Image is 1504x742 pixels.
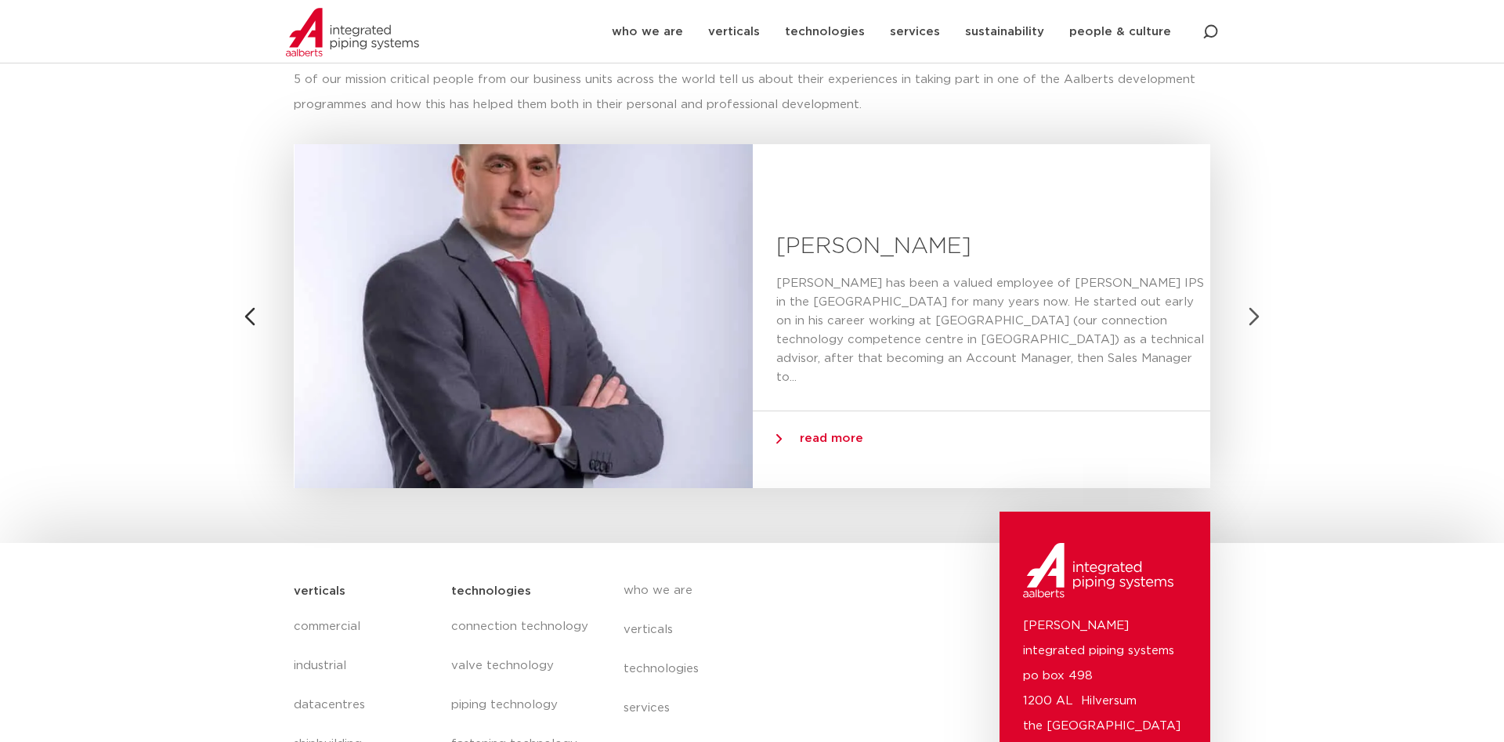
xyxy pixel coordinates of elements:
[1023,614,1187,739] p: [PERSON_NAME] integrated piping systems po box 498 1200 AL Hilversum the [GEOGRAPHIC_DATA]
[294,607,436,646] a: commercial
[624,571,910,610] a: who we are
[451,646,592,686] a: valve technology
[776,236,971,258] a: [PERSON_NAME]
[1235,298,1273,335] button: Next slide
[451,607,592,646] a: connection technology
[624,650,910,689] a: technologies
[294,579,345,604] h5: verticals
[776,274,1211,411] p: [PERSON_NAME] has been a valued employee of [PERSON_NAME] IPS in the [GEOGRAPHIC_DATA] for many y...
[451,579,531,604] h5: technologies
[624,689,910,728] a: services
[624,610,910,650] a: verticals
[294,686,436,725] a: datacentres
[451,686,592,725] a: piping technology
[231,298,269,335] button: Previous slide
[800,433,863,444] span: read more
[294,67,1210,118] p: 5 of our mission critical people from our business units across the world tell us about their exp...
[294,646,436,686] a: industrial
[776,427,863,451] a: read more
